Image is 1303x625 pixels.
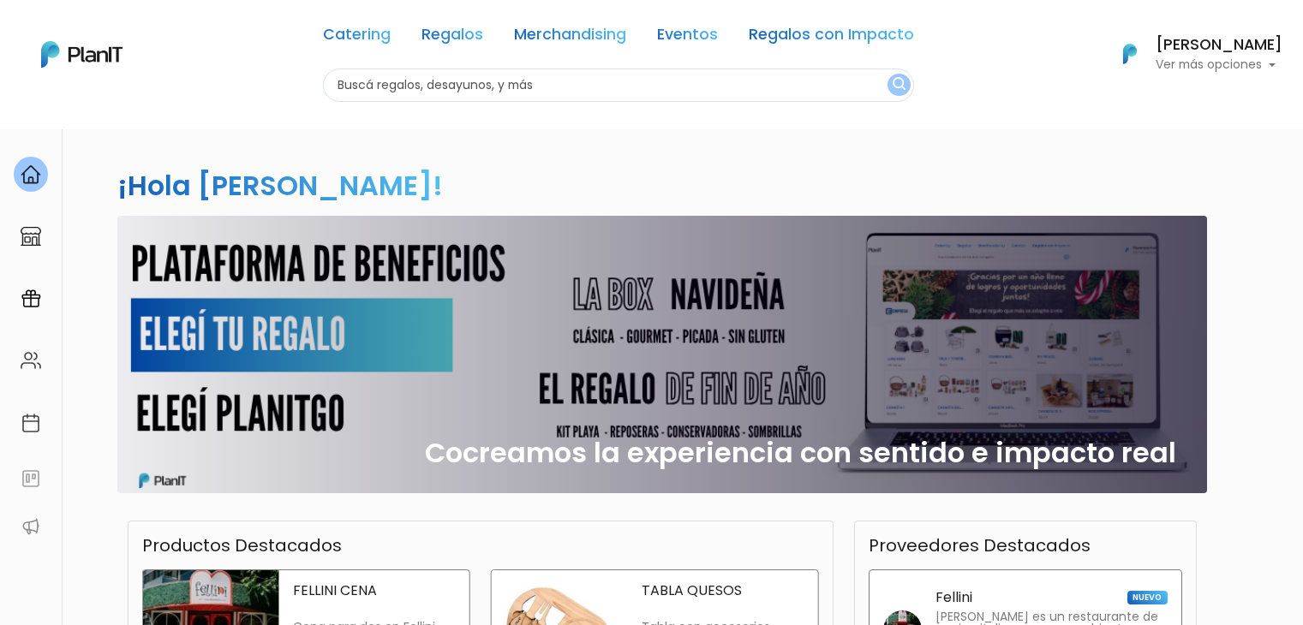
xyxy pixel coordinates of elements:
p: TABLA QUESOS [642,584,804,598]
img: calendar-87d922413cdce8b2cf7b7f5f62616a5cf9e4887200fb71536465627b3292af00.svg [21,413,41,433]
img: campaigns-02234683943229c281be62815700db0a1741e53638e28bf9629b52c665b00959.svg [21,289,41,309]
input: Buscá regalos, desayunos, y más [323,68,914,102]
img: search_button-432b6d5273f82d61273b3651a40e1bd1b912527efae98b1b7a1b2c0702e16a8d.svg [893,77,906,93]
a: Eventos [657,27,718,48]
img: partners-52edf745621dab592f3b2c58e3bca9d71375a7ef29c3b500c9f145b62cc070d4.svg [21,516,41,537]
img: feedback-78b5a0c8f98aac82b08bfc38622c3050aee476f2c9584af64705fc4e61158814.svg [21,468,41,489]
img: people-662611757002400ad9ed0e3c099ab2801c6687ba6c219adb57efc949bc21e19d.svg [21,350,41,371]
img: home-e721727adea9d79c4d83392d1f703f7f8bce08238fde08b1acbfd93340b81755.svg [21,164,41,185]
p: Ver más opciones [1156,59,1282,71]
img: marketplace-4ceaa7011d94191e9ded77b95e3339b90024bf715f7c57f8cf31f2d8c509eaba.svg [21,226,41,247]
h6: [PERSON_NAME] [1156,38,1282,53]
button: PlanIt Logo [PERSON_NAME] Ver más opciones [1101,32,1282,76]
p: Fellini [935,591,972,604]
img: PlanIt Logo [41,41,123,68]
a: Catering [323,27,391,48]
span: NUEVO [1127,591,1167,604]
h3: Productos Destacados [142,535,342,556]
a: Merchandising [514,27,626,48]
a: Regalos con Impacto [749,27,914,48]
img: PlanIt Logo [1111,35,1149,73]
h3: Proveedores Destacados [869,535,1091,556]
h2: Cocreamos la experiencia con sentido e impacto real [425,437,1176,469]
h2: ¡Hola [PERSON_NAME]! [117,166,443,205]
p: FELLINI CENA [293,584,456,598]
a: Regalos [421,27,483,48]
